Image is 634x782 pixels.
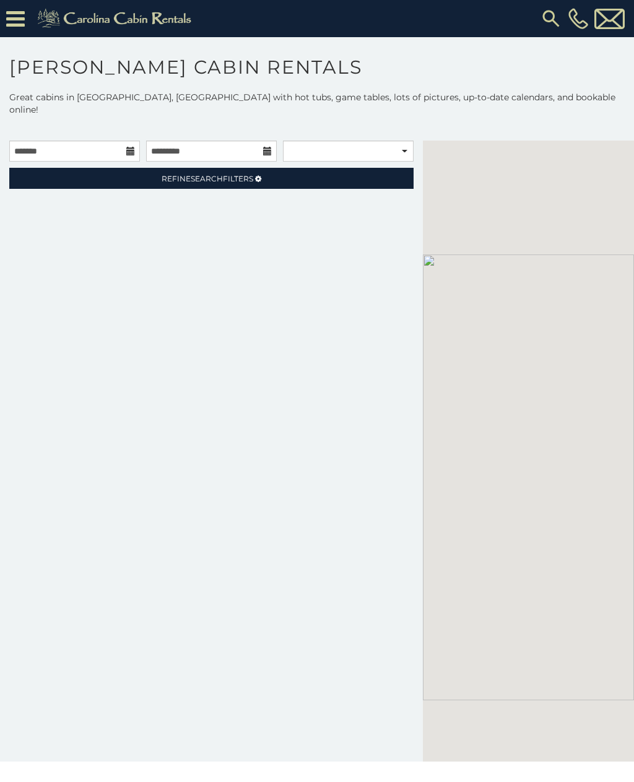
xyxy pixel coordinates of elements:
[9,168,414,189] a: RefineSearchFilters
[540,7,562,30] img: search-regular.svg
[162,174,253,183] span: Refine Filters
[565,8,591,29] a: [PHONE_NUMBER]
[31,6,202,31] img: Khaki-logo.png
[191,174,223,183] span: Search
